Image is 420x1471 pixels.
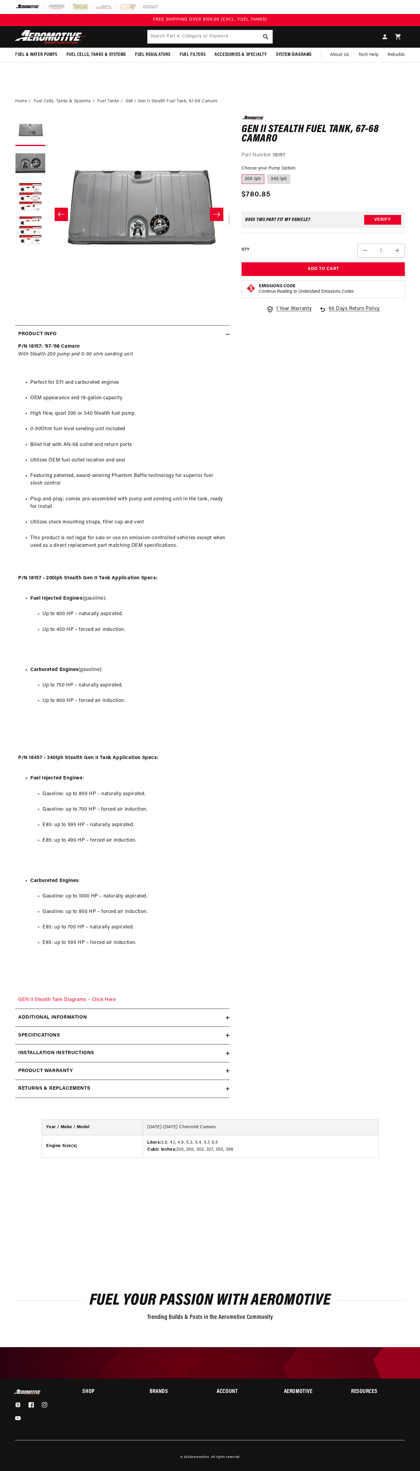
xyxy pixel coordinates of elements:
h2: Additional information [18,1014,87,1022]
button: Add to Cart [242,262,405,276]
li: Featuring patented, award-winning Phantom Baffle technology for superior fuel slosh control [30,472,226,488]
summary: Shop [82,1389,136,1394]
a: GM [126,98,133,105]
summary: Aeromotive [284,1389,337,1394]
small: © 2025 . [180,1456,210,1459]
button: Load image 4 in gallery view [15,216,46,246]
button: Slide right [210,208,223,221]
span: Trending Builds & Posts in the Aeromotive Community [147,1314,273,1320]
summary: Fuel Cells, Tanks & Systems [62,48,130,62]
span: 1 Year Warranty [276,305,312,313]
div: Part Number: [242,152,405,159]
input: Search by Part Number, Category or Keyword [147,30,273,43]
summary: Installation Instructions [15,1044,229,1062]
summary: System Diagrams [271,48,316,62]
a: Fuel Tanks [97,98,119,105]
a: Home [15,98,27,105]
span: Fuel Cells, Tanks & Systems [66,52,126,58]
div: Does This part fit My vehicle? [245,217,310,222]
h2: Product warranty [18,1067,73,1075]
li: High flow, quiet 200 or 340 Stealth fuel pump [30,410,226,418]
legend: Choose your Pump Option: [242,165,297,172]
button: Verify [364,215,401,225]
small: All rights reserved [211,1456,240,1459]
strong: 18157 [273,153,285,158]
li: E85: up to 595 HP – forced air induction. [42,939,226,947]
strong: Emissions Code [259,284,296,288]
li: Fuel Cells, Tanks & Systems [34,98,96,105]
a: 90 Days Return Policy [319,305,380,319]
li: Utilizes OEM fuel outlet location and seal [30,457,226,465]
span: $780.85 [242,189,270,200]
li: : [30,775,226,869]
td: [DATE]-[DATE] Chevrolet Camaro [143,1120,378,1135]
img: Aeromotive [13,30,89,44]
label: QTY [242,247,249,252]
th: Engine Size(s) [42,1135,143,1157]
li: (gasoline): [30,666,226,730]
button: Load image 1 in gallery view [15,116,46,146]
summary: Returns & replacements [15,1080,229,1098]
h1: Gen II Stealth Fuel Tank, 67-68 Camaro [242,125,405,144]
span: 90 Days Return Policy [329,305,380,319]
button: Slide left [55,208,68,221]
summary: Fuel Filters [175,48,210,62]
li: Perfect for EFI and carbureted engines [30,379,226,387]
li: (gasoline): [30,595,226,658]
h2: Brands [150,1389,203,1394]
li: Gasoline: up to 1000 HP – naturally aspirated. [42,893,226,901]
li: E85: up to 490 HP – forced air induction. [42,837,226,845]
em: 0-90 [30,427,41,431]
td: 3.8, 4.1, 4.9, 5.3, 5.4, 5.7, 6.5 230, 250, 302, 327, 350, 396 [143,1135,378,1157]
h2: Specifications [18,1032,60,1040]
summary: Resources [351,1389,405,1394]
li: Ohm fuel level sending unit included [30,425,226,433]
button: Emissions CodeContinue Reading to Understand Emissions Codes [259,284,354,295]
h2: Returns & replacements [18,1085,90,1093]
a: About Us [326,48,354,62]
summary: Fuel & Water Pumps [11,48,62,62]
summary: Product warranty [15,1062,229,1080]
li: Gen II Stealth Fuel Tank, 67-68 Camaro [138,98,218,105]
strong: P/N 18157 - 200lph Stealth Gen II Tank Application Specs: [18,576,157,581]
li: Utilizes stock mounting straps, filler cap and vent [30,519,226,526]
span: About Us [330,53,349,57]
a: Aeromotive [191,1456,209,1459]
button: search button [259,30,273,43]
em: With Stealth 200 pump and 0-90 ohm sending unit [18,352,133,357]
summary: Tech Help [354,48,383,62]
img: Aeromotive [13,1389,43,1395]
summary: Additional information [15,1009,229,1027]
h2: Fuel Your Passion with Aeromotive [15,1293,405,1308]
span: Fuel Regulators [135,52,171,58]
li: Up to 450 HP – forced air induction. [42,626,226,634]
span: Accessories & Specialty [215,52,267,58]
li: Gasoline: up to 850 HP – forced air induction. [42,908,226,916]
p: Continue Reading to Understand Emissions Codes [259,289,354,295]
span: Tech Help [358,52,378,58]
li: Up to 600 HP – naturally aspirated. [42,610,226,618]
button: Load image 2 in gallery view [15,149,46,179]
label: 340 lph [267,174,290,184]
li: Gasoline: up to 850 HP – naturally aspirated. [42,790,226,798]
li: OEM appearance and 18-gallon capacity [30,394,226,402]
li: This product is not legal for sale or use on emission-controlled vehicles except when used as a d... [30,534,226,550]
strong: Cubic Inches: [147,1147,176,1152]
li: Gasoline: up to 700 HP – forced air induction. [42,806,226,814]
li: Plug-and-play; comes pre-assembled with pump and sending unit in the tank, ready for install [30,495,226,511]
img: Emissions code [246,284,256,293]
span: Fuel & Water Pumps [15,52,57,58]
span: FREE SHIPPING OVER $109.00 (EXCL. FUEL TANKS) [153,17,267,22]
summary: Account [217,1389,270,1394]
span: System Diagrams [276,52,312,58]
li: : [30,877,226,972]
label: 200 lph [242,174,264,184]
li: E85: up to 595 HP – naturally aspirated. [42,821,226,829]
a: 1 Year Warranty [266,305,312,313]
li: Up to 750 HP – naturally aspirated. [42,682,226,690]
summary: Product Info [15,325,229,343]
strong: Carbureted Engines [30,878,79,883]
